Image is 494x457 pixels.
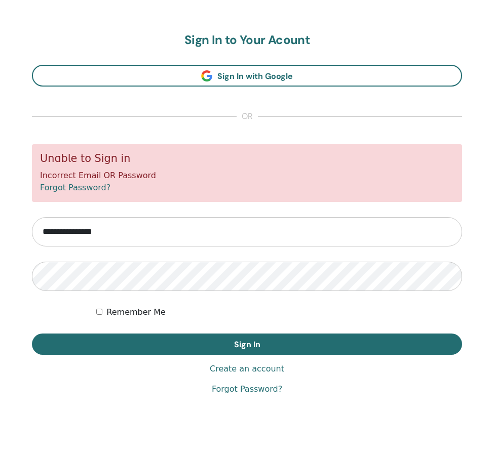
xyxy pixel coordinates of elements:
button: Sign In [32,334,462,355]
h5: Unable to Sign in [40,152,454,165]
span: or [237,111,258,123]
a: Forgot Password? [40,183,110,192]
a: Forgot Password? [212,383,282,395]
a: Create an account [210,363,284,375]
span: Sign In with Google [217,71,293,81]
a: Sign In with Google [32,65,462,87]
span: Sign In [234,339,260,350]
div: Keep me authenticated indefinitely or until I manually logout [96,306,462,318]
div: Incorrect Email OR Password [32,144,462,201]
label: Remember Me [106,306,166,318]
h2: Sign In to Your Acount [32,33,462,48]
